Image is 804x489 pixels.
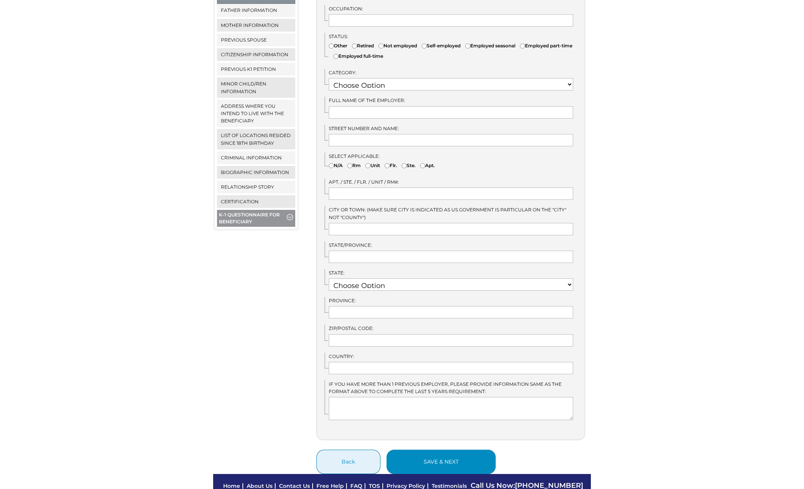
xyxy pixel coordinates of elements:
[347,162,361,169] label: Rm
[365,162,380,169] label: Unit
[329,126,399,131] span: Street Number and Name:
[217,33,295,46] a: Previous Spouse
[387,450,496,474] button: save & next
[329,179,399,185] span: Apt. / Ste. / Flr. / Unit / Rm#:
[217,48,295,61] a: Citizenship Information
[520,44,525,49] input: Employed part-time
[217,151,295,164] a: Criminal Information
[217,129,295,149] a: List of locations resided since 18th birthday
[329,242,372,248] span: State/Province:
[329,325,373,331] span: Zip/Postal Code:
[420,163,425,168] input: Apt.
[333,52,383,60] label: Employed full-time
[329,97,405,103] span: Full name of the Employer:
[329,70,357,75] span: Category:
[217,181,295,193] a: Relationship Story
[402,162,415,169] label: Ste.
[329,163,334,168] input: N/A
[420,162,435,169] label: Apt.
[422,44,427,49] input: Self-employed
[329,33,348,39] span: Status:
[465,42,515,49] label: Employed seasonal
[217,77,295,97] a: Minor Child/ren Information
[217,63,295,75] a: Previous K1 Petition
[217,166,295,179] a: Biographic Information
[217,100,295,127] a: Address where you intend to live with the beneficiary
[217,195,295,208] a: Certification
[329,42,347,49] label: Other
[329,153,380,159] span: Select Applicable:
[329,353,354,359] span: Country:
[217,210,295,229] button: K-1 Questionnaire for Beneficiary
[329,207,566,220] span: City or Town: (Make sure city is indicated as US Government is particular on the "city" not "coun...
[520,42,572,49] label: Employed part-time
[329,298,356,303] span: Province:
[352,44,357,49] input: Retired
[217,4,295,17] a: Father Information
[316,450,380,474] button: Back
[378,44,383,49] input: Not employed
[347,163,352,168] input: Rm
[329,381,562,394] span: IF you have more than 1 previous employer, please provide information same as the format above to...
[378,42,417,49] label: Not employed
[329,44,334,49] input: Other
[385,163,390,168] input: Flr.
[352,42,374,49] label: Retired
[365,163,370,168] input: Unit
[465,44,470,49] input: Employed seasonal
[217,19,295,32] a: Mother Information
[333,54,338,59] input: Employed full-time
[402,163,407,168] input: Ste.
[329,270,345,276] span: State:
[385,162,397,169] label: Flr.
[329,162,343,169] label: N/A
[329,6,363,12] span: Occupation:
[422,42,461,49] label: Self-employed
